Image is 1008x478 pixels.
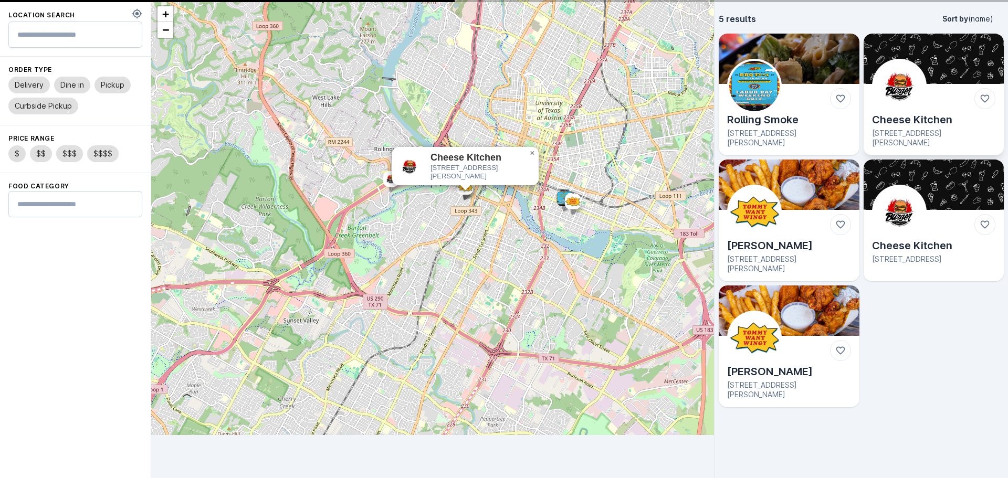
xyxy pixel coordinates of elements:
div: [PERSON_NAME] [727,365,843,378]
button: Sort by(name) [932,8,1004,29]
span: Delivery [15,79,44,91]
div: [STREET_ADDRESS] [872,254,952,264]
span: Curbside Pickup [15,100,72,112]
img: Card cover image [874,61,925,111]
img: Marker [457,179,473,195]
span: − [162,23,169,36]
div: [STREET_ADDRESS][PERSON_NAME] [727,254,843,273]
a: Zoom in [157,6,173,22]
div: Cheese Kitchen [872,113,988,126]
div: Price Range [8,134,142,143]
mat-chip-listbox: Fulfillment [8,75,142,116]
div: [STREET_ADDRESS][PERSON_NAME] [430,164,534,181]
img: Card cover image [864,34,1004,84]
img: Card cover image [397,154,422,179]
img: Card cover image [729,61,780,111]
img: Marker [556,190,572,206]
span: $$$ [62,147,77,160]
div: [STREET_ADDRESS][PERSON_NAME] [727,380,843,399]
div: Location Search [8,10,75,20]
div: Food Category [8,182,142,191]
div: [PERSON_NAME] [727,239,843,252]
span: Sort by [942,14,993,23]
span: $ [15,147,19,160]
div: 5 results [719,13,756,25]
span: + [162,7,169,20]
img: Card cover image [719,285,859,336]
img: Marker [565,194,581,209]
img: Card cover image [719,160,859,210]
span: (name) [968,14,993,23]
img: Marker [383,171,399,187]
img: Card cover image [864,160,1004,210]
div: Cheese Kitchen [430,152,534,164]
div: Rolling Smoke [727,113,843,126]
span: Pickup [101,79,124,91]
a: Close popup [526,147,539,160]
img: Card cover image [874,187,925,237]
span: $$ [36,147,46,160]
span: $$$$ [93,147,112,160]
img: Card cover image [729,187,780,237]
div: Order Type [8,65,142,75]
div: [STREET_ADDRESS][PERSON_NAME] [727,129,843,147]
mat-chip-listbox: Price Range [8,143,142,164]
div: Cheese Kitchen [872,239,952,252]
img: Card cover image [729,313,780,363]
div: [STREET_ADDRESS][PERSON_NAME] [872,129,988,147]
span: × [530,148,534,157]
span: Dine in [60,79,84,91]
a: Zoom out [157,22,173,38]
img: Card cover image [719,34,859,84]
